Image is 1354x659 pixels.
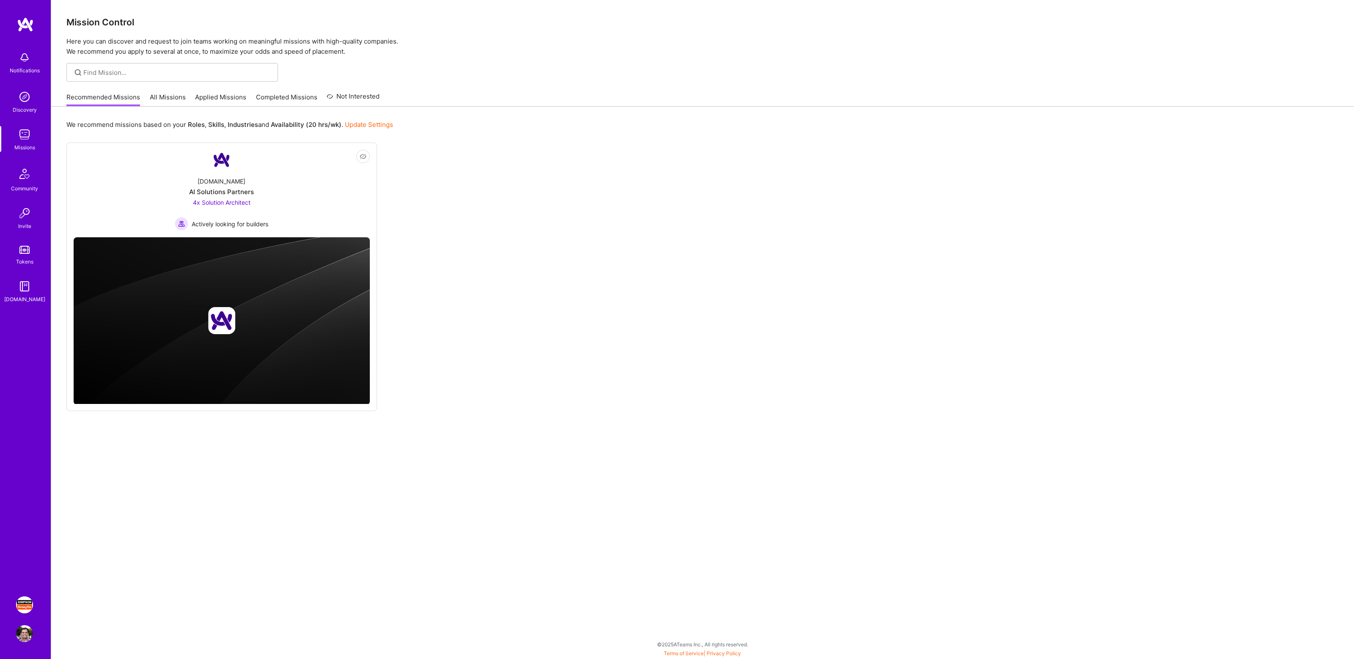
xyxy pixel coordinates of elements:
img: discovery [16,88,33,105]
div: [DOMAIN_NAME] [198,177,245,186]
i: icon EyeClosed [360,153,366,160]
b: Availability (20 hrs/wk) [271,121,341,129]
div: Invite [18,222,31,231]
b: Roles [188,121,205,129]
a: Applied Missions [195,93,246,107]
b: Skills [208,121,224,129]
img: Company logo [208,307,235,334]
a: Not Interested [327,91,380,107]
a: Completed Missions [256,93,317,107]
img: guide book [16,278,33,295]
span: 4x Solution Architect [193,199,250,206]
a: Terms of Service [664,650,704,656]
span: | [664,650,741,656]
div: Missions [14,143,35,152]
img: teamwork [16,126,33,143]
div: [DOMAIN_NAME] [4,295,45,304]
input: Find Mission... [83,68,272,77]
img: Actively looking for builders [175,217,188,231]
a: Recommended Missions [66,93,140,107]
i: icon SearchGrey [73,68,83,77]
div: Community [11,184,38,193]
img: Invite [16,205,33,222]
img: User Avatar [16,625,33,642]
img: Community [14,164,35,184]
img: cover [74,237,370,405]
div: Tokens [16,257,33,266]
a: Privacy Policy [707,650,741,656]
img: bell [16,49,33,66]
p: Here you can discover and request to join teams working on meaningful missions with high-quality ... [66,36,1339,57]
img: Simpson Strong-Tie: Product Manager [16,596,33,613]
a: User Avatar [14,625,35,642]
img: logo [17,17,34,32]
div: Notifications [10,66,40,75]
div: © 2025 ATeams Inc., All rights reserved. [51,634,1354,655]
img: Company Logo [212,150,232,170]
a: Simpson Strong-Tie: Product Manager [14,596,35,613]
a: Company Logo[DOMAIN_NAME]AI Solutions Partners4x Solution Architect Actively looking for builders... [74,150,370,231]
a: All Missions [150,93,186,107]
div: AI Solutions Partners [189,187,254,196]
p: We recommend missions based on your , , and . [66,120,393,129]
img: tokens [19,246,30,254]
a: Update Settings [345,121,393,129]
span: Actively looking for builders [192,220,268,228]
h3: Mission Control [66,17,1339,27]
div: Discovery [13,105,37,114]
b: Industries [228,121,258,129]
